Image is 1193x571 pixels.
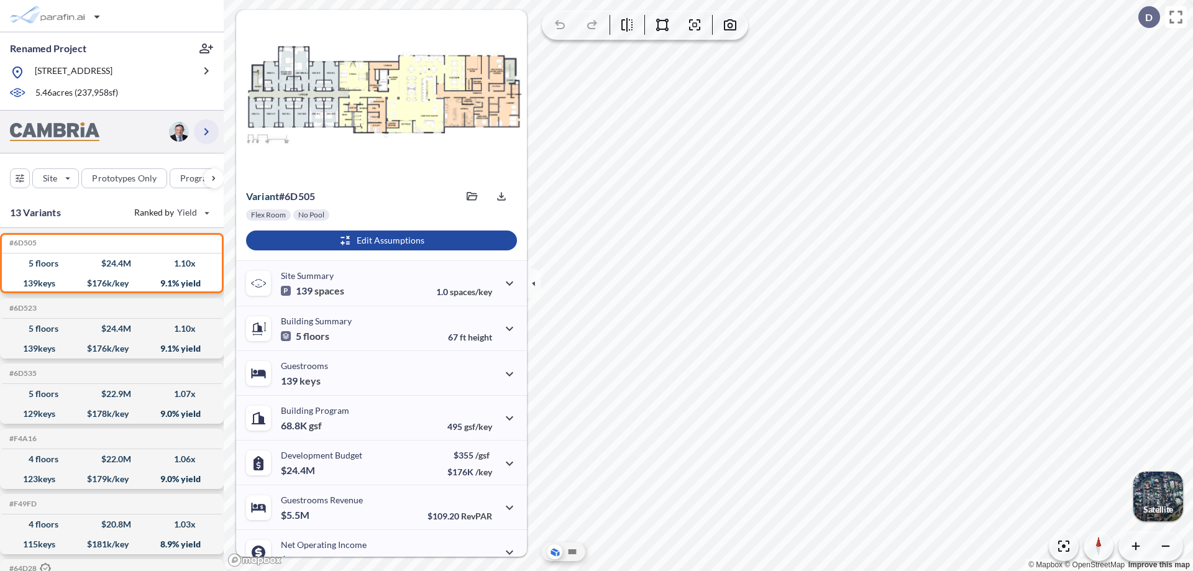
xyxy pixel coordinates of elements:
[1064,560,1125,569] a: OpenStreetMap
[460,332,466,342] span: ft
[439,555,492,566] p: 40.0%
[170,168,237,188] button: Program
[81,168,167,188] button: Prototypes Only
[10,122,99,142] img: BrandImage
[7,304,37,313] h5: Click to copy the code
[281,360,328,371] p: Guestrooms
[246,190,279,202] span: Variant
[32,168,79,188] button: Site
[427,511,492,521] p: $109.20
[447,421,492,432] p: 495
[246,231,517,250] button: Edit Assumptions
[447,450,492,460] p: $355
[169,122,189,142] img: user logo
[468,332,492,342] span: height
[299,375,321,387] span: keys
[10,42,86,55] p: Renamed Project
[281,539,367,550] p: Net Operating Income
[1133,472,1183,521] img: Switcher Image
[298,210,324,220] p: No Pool
[281,316,352,326] p: Building Summary
[281,419,322,432] p: 68.8K
[547,544,562,559] button: Aerial View
[92,172,157,185] p: Prototypes Only
[281,509,311,521] p: $5.5M
[281,330,329,342] p: 5
[35,86,118,100] p: 5.46 acres ( 237,958 sf)
[565,544,580,559] button: Site Plan
[448,332,492,342] p: 67
[35,65,112,80] p: [STREET_ADDRESS]
[281,405,349,416] p: Building Program
[281,554,311,566] p: $2.2M
[461,511,492,521] span: RevPAR
[1128,560,1190,569] a: Improve this map
[475,467,492,477] span: /key
[281,464,317,477] p: $24.4M
[1143,505,1173,514] p: Satellite
[281,375,321,387] p: 139
[281,270,334,281] p: Site Summary
[1028,560,1063,569] a: Mapbox
[43,172,57,185] p: Site
[465,555,492,566] span: margin
[124,203,217,222] button: Ranked by Yield
[7,239,37,247] h5: Click to copy the code
[180,172,215,185] p: Program
[177,206,198,219] span: Yield
[281,495,363,505] p: Guestrooms Revenue
[1145,12,1153,23] p: D
[7,500,37,508] h5: Click to copy the code
[309,419,322,432] span: gsf
[464,421,492,432] span: gsf/key
[450,286,492,297] span: spaces/key
[227,553,282,567] a: Mapbox homepage
[7,369,37,378] h5: Click to copy the code
[357,234,424,247] p: Edit Assumptions
[1133,472,1183,521] button: Switcher ImageSatellite
[246,190,315,203] p: # 6d505
[436,286,492,297] p: 1.0
[10,205,61,220] p: 13 Variants
[447,467,492,477] p: $176K
[7,434,37,443] h5: Click to copy the code
[281,285,344,297] p: 139
[251,210,286,220] p: Flex Room
[314,285,344,297] span: spaces
[475,450,490,460] span: /gsf
[303,330,329,342] span: floors
[281,450,362,460] p: Development Budget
